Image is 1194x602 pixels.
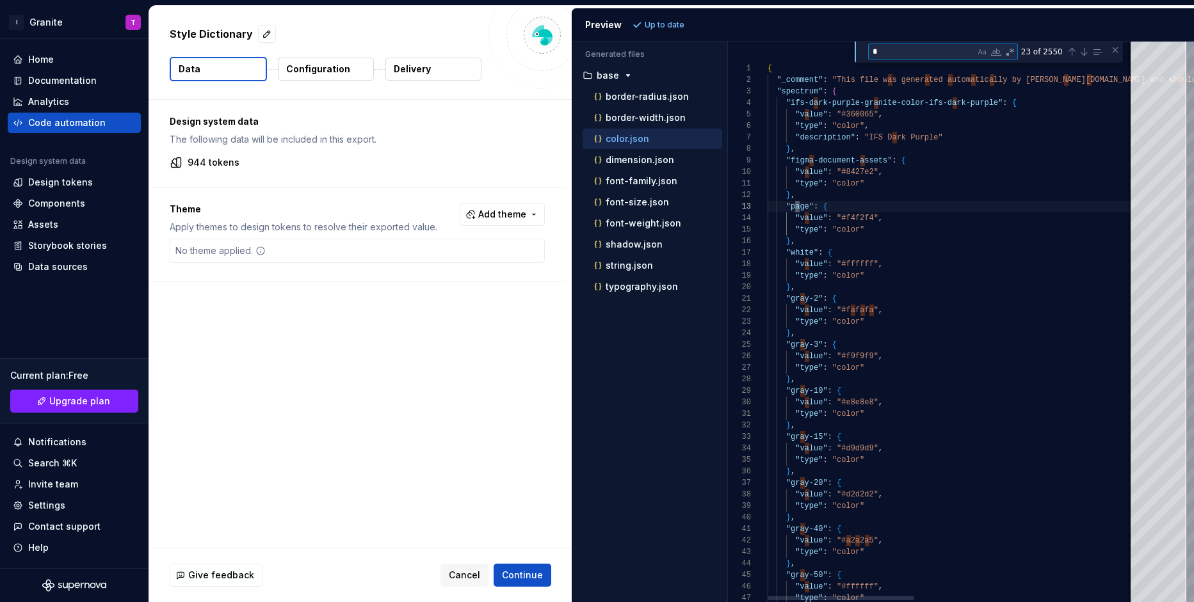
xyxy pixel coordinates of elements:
[8,453,141,473] button: Search ⌘K
[1067,47,1077,57] div: Previous Match (⇧Enter)
[827,571,832,580] span: :
[170,239,271,262] div: No theme applied.
[878,398,883,407] span: ,
[28,260,88,273] div: Data sources
[583,90,722,104] button: border-radius.json
[869,44,975,59] textarea: Find
[728,512,751,523] div: 40
[786,248,818,257] span: "white"
[795,168,827,177] span: "value"
[8,537,141,558] button: Help
[28,218,58,231] div: Assets
[795,271,823,280] span: "type"
[823,294,827,303] span: :
[583,153,722,167] button: dimension.json
[28,239,107,252] div: Storybook stories
[878,352,883,361] span: ,
[728,351,751,362] div: 26
[795,306,827,315] span: "value"
[786,294,823,303] span: "gray-2"
[728,270,751,281] div: 19
[786,145,791,154] span: }
[786,571,828,580] span: "gray-50"
[583,132,722,146] button: color.json
[728,546,751,558] div: 43
[394,63,431,75] p: Delivery
[795,490,827,499] span: "value"
[795,352,827,361] span: "value"
[832,225,864,234] span: "color"
[1012,99,1016,107] span: {
[583,174,722,188] button: font-family.json
[728,178,751,189] div: 11
[606,155,674,165] p: dimension.json
[583,216,722,230] button: font-weight.json
[583,195,722,209] button: font-size.json
[827,490,832,499] span: :
[795,260,827,269] span: "value"
[837,214,878,223] span: "#f4f2f4"
[827,479,832,487] span: :
[878,582,883,591] span: ,
[837,306,878,315] span: "#fafafa"
[823,179,827,188] span: :
[837,525,841,534] span: {
[823,75,827,84] span: :
[728,466,751,477] div: 36
[170,564,262,587] button: Give feedback
[28,74,97,87] div: Documentation
[606,176,677,186] p: font-family.json
[28,520,101,533] div: Contact support
[8,432,141,452] button: Notifications
[786,386,828,395] span: "gray-10"
[278,58,374,81] button: Configuration
[728,477,751,489] div: 37
[795,444,827,453] span: "value"
[837,479,841,487] span: {
[786,340,823,349] span: "gray-3"
[8,214,141,235] a: Assets
[8,257,141,277] a: Data sources
[786,99,1003,107] span: "ifs-dark-purple-granite-color-ifs-dark-purple"
[1079,47,1089,57] div: Next Match (Enter)
[795,398,827,407] span: "value"
[837,490,878,499] span: "#d2d2d2"
[28,53,54,66] div: Home
[837,168,878,177] span: "#8427e2"
[1003,99,1007,107] span: :
[823,363,827,372] span: :
[728,374,751,385] div: 28
[478,208,526,221] span: Add theme
[728,362,751,374] div: 27
[728,132,751,143] div: 7
[837,352,878,361] span: "#f9f9f9"
[795,582,827,591] span: "value"
[823,122,827,131] span: :
[188,156,239,169] p: 944 tokens
[791,145,795,154] span: ,
[990,45,1003,58] div: Match Whole Word (⌥⌘W)
[786,191,791,200] span: }
[878,536,883,545] span: ,
[728,500,751,512] div: 39
[8,49,141,70] a: Home
[606,91,689,102] p: border-radius.json
[8,113,141,133] a: Code automation
[837,571,841,580] span: {
[795,122,823,131] span: "type"
[728,408,751,420] div: 31
[606,239,663,250] p: shadow.json
[823,317,827,326] span: :
[837,110,878,119] span: "#360065"
[827,582,832,591] span: :
[606,218,681,228] p: font-weight.json
[728,569,751,581] div: 45
[728,558,751,569] div: 44
[728,581,751,592] div: 46
[49,395,110,408] span: Upgrade plan
[818,248,823,257] span: :
[786,479,828,487] span: "gray-20"
[832,87,837,96] span: {
[29,16,63,29] div: Granite
[728,454,751,466] div: 35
